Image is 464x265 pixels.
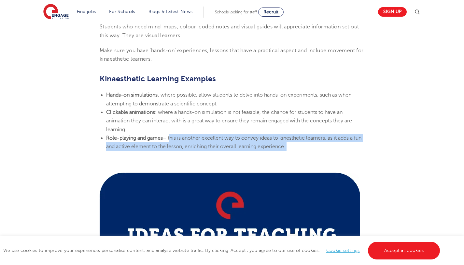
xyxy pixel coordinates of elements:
b: Role-playing and games [106,135,163,141]
span: : where a hands-on simulation is not feasible, the chance for students to have an animation they ... [106,109,352,132]
a: Cookie settings [326,248,360,253]
span: We use cookies to improve your experience, personalise content, and analyse website traffic. By c... [3,248,442,253]
span: Students who need mind-maps, colour-coded notes and visual guides will appreciate information set... [100,24,359,38]
b: Hands-on simulations [106,92,158,98]
span: Schools looking for staff [215,10,257,14]
img: Engage Education [43,4,69,20]
span: : where possible, allow students to delve into hands-on experiments, such as when attempting to d... [106,92,351,106]
span: Recruit [263,9,278,14]
span: – this is another excellent way to convey ideas to kinesthetic learners, as it adds a fun and act... [106,135,361,149]
b: Clickable animations [106,109,155,115]
a: For Schools [109,9,135,14]
span: Kinaesthetic Learning Examples [100,74,216,83]
a: Blogs & Latest News [148,9,193,14]
a: Accept all cookies [368,242,440,259]
a: Find jobs [77,9,96,14]
span: Make sure you have ‘hands-on’ experiences, lessons that have a practical aspect and include movem... [100,48,364,62]
a: Sign up [378,7,407,17]
a: Recruit [258,8,284,17]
